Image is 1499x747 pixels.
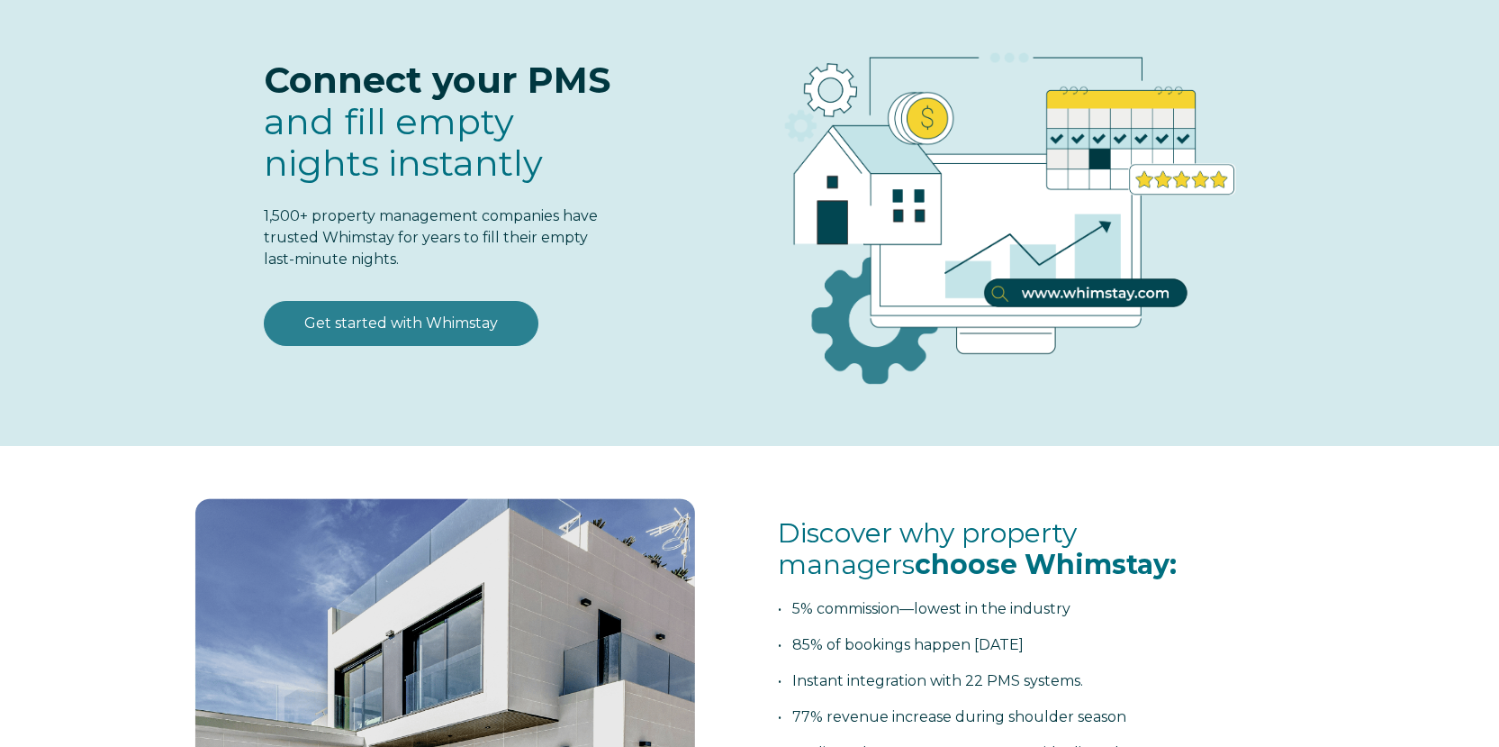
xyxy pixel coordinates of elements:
span: • 77% revenue increase during shoulder season [778,708,1126,725]
span: and [264,99,543,185]
span: fill empty nights instantly [264,99,543,185]
span: • Instant integration with 22 PMS systems. [778,672,1083,689]
span: Connect your PMS [264,58,610,102]
a: Get started with Whimstay [264,301,538,346]
span: 1,500+ property management companies have trusted Whimstay for years to fill their empty last-min... [264,207,598,268]
span: • 5% commission—lowest in the industry [778,600,1070,617]
span: choose Whimstay: [915,548,1177,581]
span: • 85% of bookings happen [DATE] [778,636,1024,653]
span: Discover why property managers [778,516,1177,581]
